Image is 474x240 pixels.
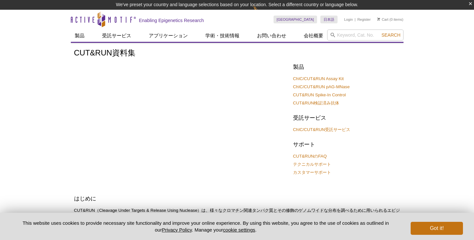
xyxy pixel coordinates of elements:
button: Search [379,32,402,38]
a: Register [357,17,371,22]
h2: Enabling Epigenetics Research [139,18,204,23]
a: 学術・技術情報 [201,30,243,42]
button: Got it! [411,222,463,235]
h2: 製品 [293,63,400,71]
h2: はじめに [74,195,400,203]
a: 会社概要 [300,30,327,42]
a: Cart [377,17,389,22]
img: Your Cart [377,18,380,21]
a: CUT&RUNのFAQ [293,153,327,159]
button: cookie settings [223,227,255,233]
a: 製品 [71,30,88,42]
h2: サポート [293,141,400,149]
a: お問い合わせ [253,30,290,42]
a: 日本語 [320,16,338,23]
a: [GEOGRAPHIC_DATA] [274,16,317,23]
iframe: [WEBINAR] Introduction to CUT&RUN [74,62,288,182]
a: ChIC/CUT&RUN pAG-MNase [293,84,350,90]
a: アプリケーション [145,30,192,42]
a: Login [344,17,353,22]
span: Search [381,32,400,38]
img: Change Here [253,5,270,20]
h1: CUT&RUN資料集 [74,49,400,58]
a: カスタマーサポート [293,170,331,175]
p: This website uses cookies to provide necessary site functionality and improve your online experie... [11,220,400,233]
a: 受託サービス [98,30,135,42]
a: CUT&RUN Spike-In Control [293,92,346,98]
input: Keyword, Cat. No. [327,30,404,41]
a: ChIC/CUT&RUN受託サービス [293,127,350,133]
a: CUT&RUN検証済み抗体 [293,100,339,106]
h2: 受託サービス [293,114,400,122]
li: (0 items) [377,16,404,23]
a: テクニカルサポート [293,162,331,167]
li: | [355,16,356,23]
a: ChIC/CUT&RUN Assay Kit [293,76,344,82]
a: Privacy Policy [162,227,192,233]
p: CUT&RUN（Cleavage Under Targets & Release Using Nuclease）は、様々なクロマチン関連タンパク質とその修飾のゲノムワイドな分布を調べるために用い... [74,208,400,225]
